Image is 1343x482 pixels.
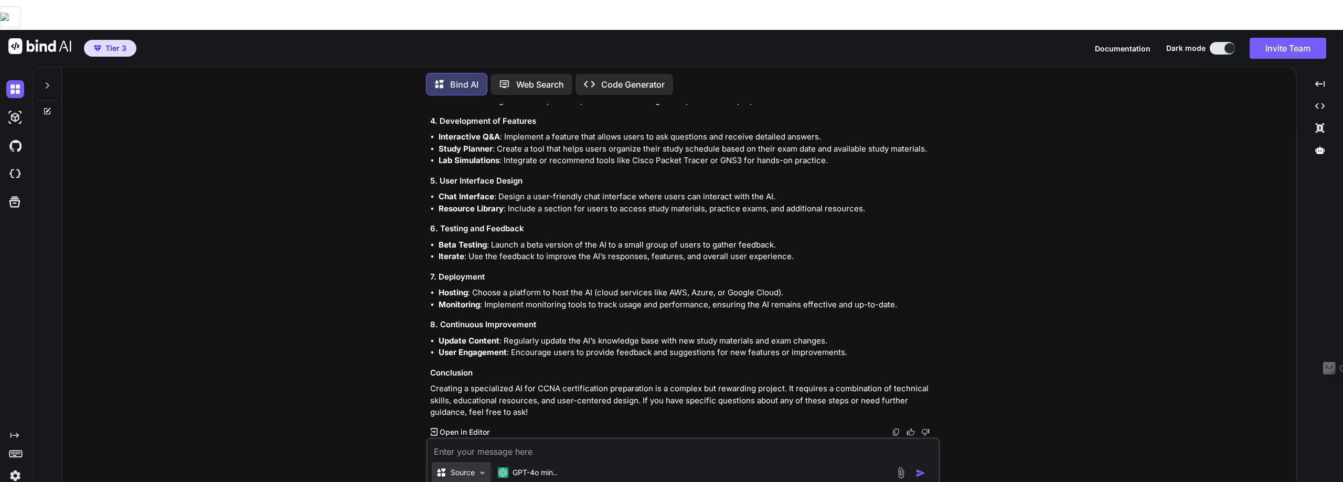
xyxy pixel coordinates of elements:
li: : Design a user-friendly chat interface where users can interact with the AI. [439,191,938,203]
img: darkAi-studio [6,109,24,126]
h3: 8. Continuous Improvement [430,319,938,331]
img: Pick Models [478,468,487,477]
li: : Choose a platform to host the AI (cloud services like AWS, Azure, or Google Cloud). [439,287,938,299]
img: GPT-4o mini [498,467,508,478]
p: Web Search [516,78,564,91]
li: : Implement a feature that allows users to ask questions and receive detailed answers. [439,131,938,143]
strong: Lab Simulations [439,155,499,165]
img: darkChat [6,80,24,98]
img: premium [94,45,101,51]
li: : Use the feedback to improve the AI’s responses, features, and overall user experience. [439,251,938,263]
strong: Resource Library [439,203,504,213]
strong: Hosting [439,287,468,297]
img: cloudideIcon [6,165,24,183]
p: GPT-4o min.. [513,467,557,478]
strong: Chat Interface [439,191,494,201]
li: : Encourage users to provide feedback and suggestions for new features or improvements. [439,347,938,359]
strong: Monitoring [439,299,480,309]
h3: 6. Testing and Feedback [430,223,938,235]
button: Documentation [1095,43,1150,54]
strong: Interactive Q&A [439,132,500,142]
img: githubDark [6,137,24,155]
strong: Iterate [439,251,464,261]
img: dislike [921,428,930,436]
h3: 7. Deployment [430,271,938,283]
span: Dark mode [1166,43,1206,53]
h3: Conclusion [430,367,938,379]
img: copy [892,428,900,436]
span: Tier 3 [105,43,126,53]
p: Open in Editor [440,427,489,437]
strong: User Engagement [439,347,507,357]
strong: Beta Testing [439,240,487,250]
p: Source [451,467,475,478]
li: : Launch a beta version of the AI to a small group of users to gather feedback. [439,239,938,251]
strong: Update Content [439,336,499,346]
img: icon [915,468,926,478]
strong: Study Planner [439,144,493,154]
img: attachment [895,467,907,479]
img: Bind AI [8,38,71,54]
span: Documentation [1095,44,1150,53]
p: Bind AI [450,78,478,91]
button: premiumTier 3 [84,40,136,57]
h3: 5. User Interface Design [430,175,938,187]
li: : Regularly update the AI’s knowledge base with new study materials and exam changes. [439,335,938,347]
img: like [907,428,915,436]
li: : Integrate or recommend tools like Cisco Packet Tracer or GNS3 for hands-on practice. [439,155,938,167]
li: : Create a tool that helps users organize their study schedule based on their exam date and avail... [439,143,938,155]
p: Creating a specialized AI for CCNA certification preparation is a complex but rewarding project. ... [430,383,938,419]
h3: 4. Development of Features [430,115,938,127]
button: Invite Team [1250,38,1326,59]
li: : Include a section for users to access study materials, practice exams, and additional resources. [439,203,938,215]
li: : Implement monitoring tools to track usage and performance, ensuring the AI remains effective an... [439,299,938,311]
p: Code Generator [601,78,665,91]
